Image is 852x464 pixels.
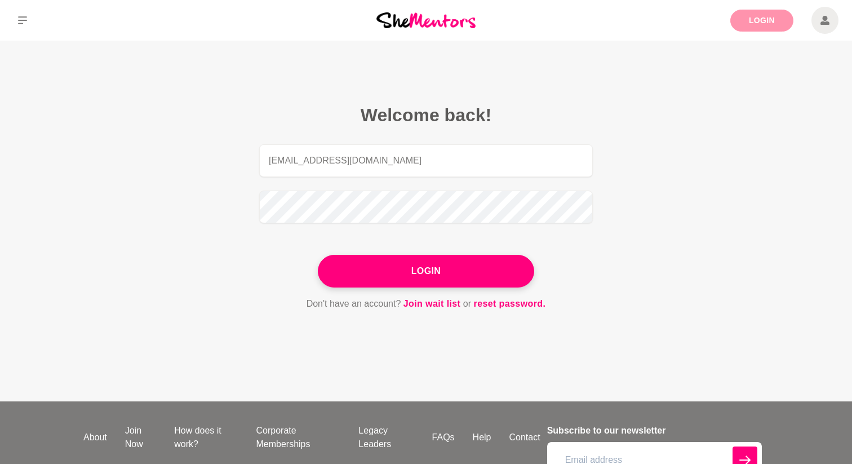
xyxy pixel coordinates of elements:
[403,297,461,311] a: Join wait list
[500,431,549,444] a: Contact
[376,12,476,28] img: She Mentors Logo
[247,424,349,451] a: Corporate Memberships
[464,431,500,444] a: Help
[547,424,762,438] h4: Subscribe to our newsletter
[116,424,165,451] a: Join Now
[259,297,593,311] p: Don't have an account? or
[259,144,593,177] input: Email address
[318,255,534,288] button: Login
[74,431,116,444] a: About
[165,424,247,451] a: How does it work?
[259,104,593,126] h2: Welcome back!
[730,10,793,32] a: Login
[474,297,546,311] a: reset password.
[349,424,423,451] a: Legacy Leaders
[423,431,464,444] a: FAQs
